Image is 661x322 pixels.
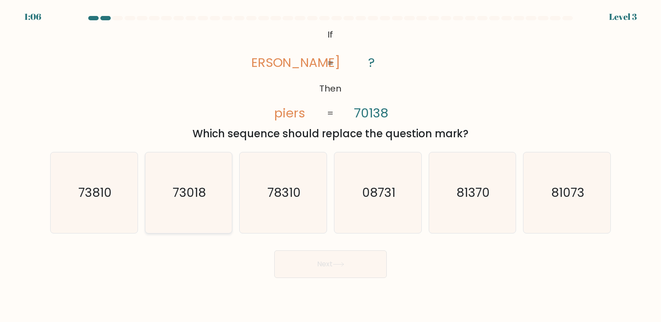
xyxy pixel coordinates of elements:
[239,54,340,71] tspan: [PERSON_NAME]
[354,104,388,122] tspan: 70138
[274,104,305,121] tspan: piers
[267,184,301,201] text: 78310
[551,184,584,201] text: 81073
[327,28,333,41] tspan: If
[78,184,112,201] text: 73810
[362,184,395,201] text: 08731
[24,10,41,23] div: 1:06
[456,184,490,201] text: 81370
[609,10,637,23] div: Level 3
[327,57,334,69] tspan: =
[327,107,334,119] tspan: =
[173,184,206,201] text: 73018
[274,250,387,278] button: Next
[252,26,409,123] svg: @import url('[URL][DOMAIN_NAME]);
[319,82,341,95] tspan: Then
[368,54,375,71] tspan: ?
[55,126,606,142] div: Which sequence should replace the question mark?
